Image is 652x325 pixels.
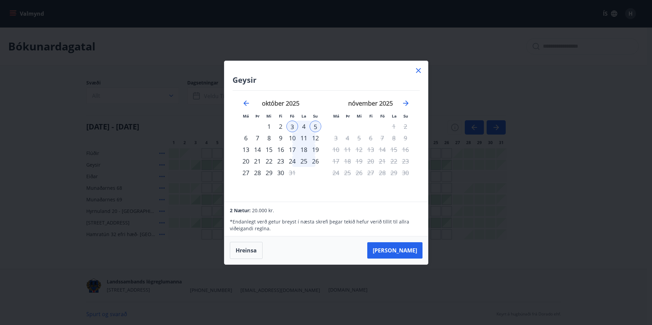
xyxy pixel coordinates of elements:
td: Choose föstudagur, 17. október 2025 as your check-in date. It’s available. [286,144,298,155]
div: 13 [240,144,252,155]
td: Not available. þriðjudagur, 18. nóvember 2025 [342,155,353,167]
h4: Geysir [233,75,420,85]
td: Not available. mánudagur, 24. nóvember 2025 [330,167,342,179]
div: 12 [310,132,321,144]
td: Choose þriðjudagur, 21. október 2025 as your check-in date. It’s available. [252,155,263,167]
small: Fi [369,113,373,119]
td: Choose laugardagur, 11. október 2025 as your check-in date. It’s available. [298,132,310,144]
div: 4 [298,121,310,132]
td: Not available. miðvikudagur, 12. nóvember 2025 [353,144,365,155]
td: Choose föstudagur, 31. október 2025 as your check-in date. It’s available. [286,167,298,179]
td: Not available. sunnudagur, 30. nóvember 2025 [400,167,411,179]
div: 10 [286,132,298,144]
small: La [392,113,397,119]
td: Choose miðvikudagur, 29. október 2025 as your check-in date. It’s available. [263,167,275,179]
div: Aðeins útritun í boði [286,167,298,179]
td: Choose sunnudagur, 26. október 2025 as your check-in date. It’s available. [310,155,321,167]
td: Not available. laugardagur, 1. nóvember 2025 [388,121,400,132]
td: Not available. laugardagur, 8. nóvember 2025 [388,132,400,144]
div: 9 [275,132,286,144]
small: Þr [346,113,350,119]
div: 23 [275,155,286,167]
td: Choose föstudagur, 10. október 2025 as your check-in date. It’s available. [286,132,298,144]
span: 2 Nætur: [230,207,251,214]
td: Choose sunnudagur, 12. október 2025 as your check-in date. It’s available. [310,132,321,144]
strong: október 2025 [262,99,299,107]
td: Choose miðvikudagur, 15. október 2025 as your check-in date. It’s available. [263,144,275,155]
small: Fö [380,113,385,119]
small: Má [333,113,339,119]
td: Choose laugardagur, 25. október 2025 as your check-in date. It’s available. [298,155,310,167]
td: Choose fimmtudagur, 9. október 2025 as your check-in date. It’s available. [275,132,286,144]
td: Not available. sunnudagur, 23. nóvember 2025 [400,155,411,167]
div: 3 [286,121,298,132]
div: 18 [298,144,310,155]
td: Not available. miðvikudagur, 5. nóvember 2025 [353,132,365,144]
td: Not available. þriðjudagur, 25. nóvember 2025 [342,167,353,179]
div: 2 [275,121,286,132]
div: 7 [252,132,263,144]
td: Not available. föstudagur, 28. nóvember 2025 [376,167,388,179]
td: Not available. laugardagur, 15. nóvember 2025 [388,144,400,155]
div: 14 [252,144,263,155]
div: 20 [240,155,252,167]
span: 20.000 kr. [252,207,274,214]
div: 8 [263,132,275,144]
td: Selected. laugardagur, 4. október 2025 [298,121,310,132]
td: Not available. miðvikudagur, 19. nóvember 2025 [353,155,365,167]
div: 11 [298,132,310,144]
div: 25 [298,155,310,167]
td: Choose mánudagur, 13. október 2025 as your check-in date. It’s available. [240,144,252,155]
td: Not available. fimmtudagur, 6. nóvember 2025 [365,132,376,144]
td: Not available. sunnudagur, 9. nóvember 2025 [400,132,411,144]
td: Choose þriðjudagur, 14. október 2025 as your check-in date. It’s available. [252,144,263,155]
div: 21 [252,155,263,167]
div: 27 [240,167,252,179]
td: Not available. mánudagur, 3. nóvember 2025 [330,132,342,144]
strong: nóvember 2025 [348,99,393,107]
td: Not available. föstudagur, 7. nóvember 2025 [376,132,388,144]
div: 26 [310,155,321,167]
small: Fi [279,113,282,119]
small: Fö [290,113,294,119]
td: Not available. föstudagur, 14. nóvember 2025 [376,144,388,155]
td: Selected as end date. sunnudagur, 5. október 2025 [310,121,321,132]
td: Choose mánudagur, 27. október 2025 as your check-in date. It’s available. [240,167,252,179]
td: Not available. föstudagur, 21. nóvember 2025 [376,155,388,167]
td: Choose miðvikudagur, 1. október 2025 as your check-in date. It’s available. [263,121,275,132]
td: Not available. þriðjudagur, 11. nóvember 2025 [342,144,353,155]
td: Choose fimmtudagur, 16. október 2025 as your check-in date. It’s available. [275,144,286,155]
td: Choose fimmtudagur, 30. október 2025 as your check-in date. It’s available. [275,167,286,179]
div: 16 [275,144,286,155]
td: Not available. mánudagur, 10. nóvember 2025 [330,144,342,155]
td: Choose sunnudagur, 19. október 2025 as your check-in date. It’s available. [310,144,321,155]
td: Choose þriðjudagur, 7. október 2025 as your check-in date. It’s available. [252,132,263,144]
td: Selected as start date. föstudagur, 3. október 2025 [286,121,298,132]
td: Not available. fimmtudagur, 20. nóvember 2025 [365,155,376,167]
div: 29 [263,167,275,179]
td: Not available. sunnudagur, 16. nóvember 2025 [400,144,411,155]
small: La [301,113,306,119]
small: Mi [357,113,362,119]
td: Choose miðvikudagur, 22. október 2025 as your check-in date. It’s available. [263,155,275,167]
button: Hreinsa [230,242,263,259]
td: Choose laugardagur, 18. október 2025 as your check-in date. It’s available. [298,144,310,155]
td: Choose miðvikudagur, 8. október 2025 as your check-in date. It’s available. [263,132,275,144]
small: Su [313,113,318,119]
div: 28 [252,167,263,179]
td: Not available. mánudagur, 17. nóvember 2025 [330,155,342,167]
td: Not available. fimmtudagur, 13. nóvember 2025 [365,144,376,155]
small: Þr [255,113,260,119]
div: 22 [263,155,275,167]
div: 15 [263,144,275,155]
small: Mi [266,113,271,119]
button: [PERSON_NAME] [367,242,423,259]
td: Not available. fimmtudagur, 27. nóvember 2025 [365,167,376,179]
div: Calendar [233,91,420,194]
div: 17 [286,144,298,155]
td: Not available. þriðjudagur, 4. nóvember 2025 [342,132,353,144]
td: Not available. miðvikudagur, 26. nóvember 2025 [353,167,365,179]
div: 24 [286,155,298,167]
td: Not available. laugardagur, 29. nóvember 2025 [388,167,400,179]
div: 6 [240,132,252,144]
